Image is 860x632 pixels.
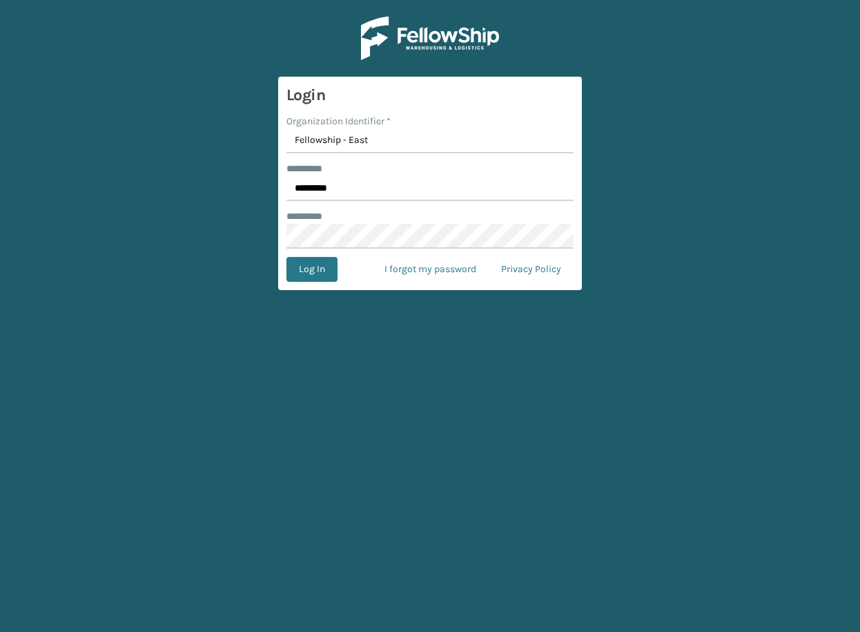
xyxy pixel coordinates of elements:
label: Organization Identifier [286,114,391,128]
a: I forgot my password [372,257,489,282]
h3: Login [286,85,574,106]
img: Logo [361,17,499,60]
a: Privacy Policy [489,257,574,282]
button: Log In [286,257,338,282]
